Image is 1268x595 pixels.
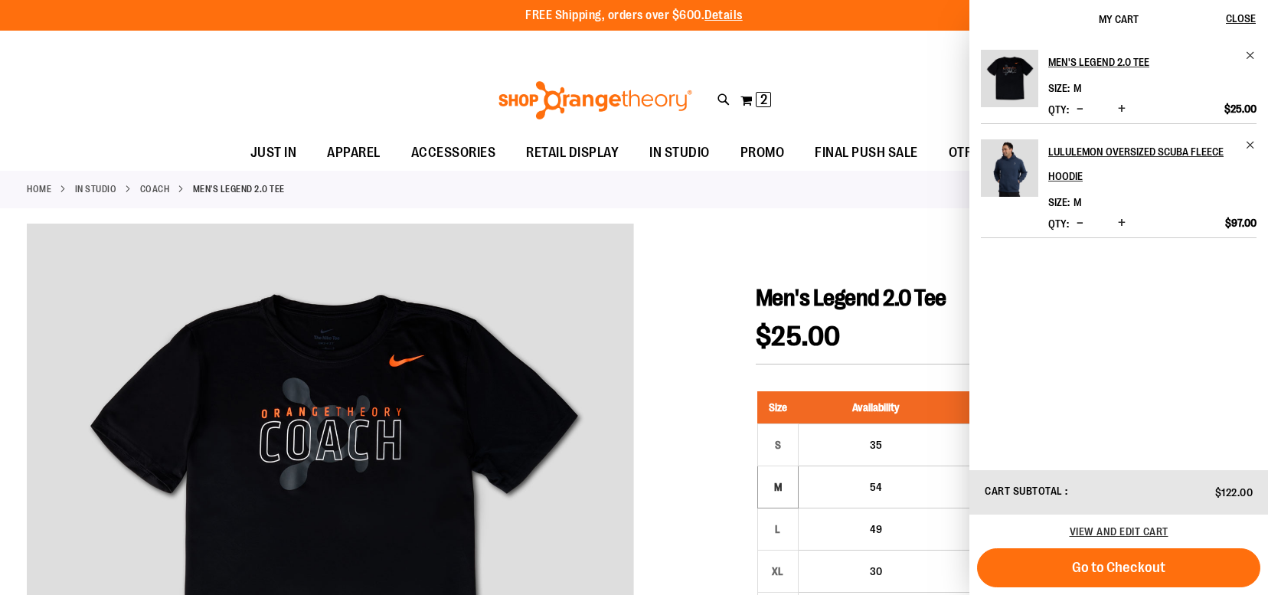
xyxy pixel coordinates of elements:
[193,182,285,196] strong: Men's Legend 2.0 Tee
[799,136,933,171] a: FINAL PUSH SALE
[953,391,1099,424] th: Unit Price
[756,321,841,352] span: $25.00
[1226,12,1256,25] span: Close
[396,136,511,171] a: ACCESSORIES
[766,560,789,583] div: XL
[1048,196,1070,208] dt: Size
[1099,13,1139,25] span: My Cart
[1048,217,1069,230] label: Qty
[981,139,1038,207] a: lululemon Oversized Scuba Fleece Hoodie
[977,548,1260,587] button: Go to Checkout
[981,50,1038,117] a: Men's Legend 2.0 Tee
[496,81,694,119] img: Shop Orangetheory
[725,136,800,171] a: PROMO
[1114,102,1129,117] button: Increase product quantity
[1048,50,1236,74] h2: Men's Legend 2.0 Tee
[649,136,710,170] span: IN STUDIO
[634,136,725,170] a: IN STUDIO
[815,136,918,170] span: FINAL PUSH SALE
[870,481,882,493] span: 54
[981,123,1257,238] li: Product
[140,182,170,196] a: Coach
[235,136,312,171] a: JUST IN
[1225,216,1257,230] span: $97.00
[704,8,743,22] a: Details
[327,136,381,170] span: APPAREL
[1070,525,1168,538] a: View and edit cart
[949,136,1018,170] span: OTF BY YOU
[1048,139,1257,188] a: lululemon Oversized Scuba Fleece Hoodie
[870,439,882,451] span: 35
[766,476,789,499] div: M
[1048,103,1069,116] label: Qty
[961,521,1091,537] div: $25.00
[870,523,882,535] span: 49
[1114,216,1129,231] button: Increase product quantity
[757,391,798,424] th: Size
[1074,196,1081,208] span: M
[1224,102,1257,116] span: $25.00
[250,136,297,170] span: JUST IN
[1048,139,1236,188] h2: lululemon Oversized Scuba Fleece Hoodie
[870,565,882,577] span: 30
[1073,216,1087,231] button: Decrease product quantity
[312,136,396,171] a: APPAREL
[756,285,946,311] span: Men's Legend 2.0 Tee
[1048,50,1257,74] a: Men's Legend 2.0 Tee
[760,92,767,107] span: 2
[526,136,619,170] span: RETAIL DISPLAY
[740,136,785,170] span: PROMO
[981,139,1038,197] img: lululemon Oversized Scuba Fleece Hoodie
[1215,486,1253,499] span: $122.00
[525,7,743,25] p: FREE Shipping, orders over $600.
[511,136,634,171] a: RETAIL DISPLAY
[75,182,117,196] a: IN STUDIO
[933,136,1034,171] a: OTF BY YOU
[961,437,1091,453] div: $25.00
[27,182,51,196] a: Home
[981,50,1257,123] li: Product
[766,518,789,541] div: L
[798,391,953,424] th: Availability
[981,50,1038,107] img: Men's Legend 2.0 Tee
[766,433,789,456] div: S
[961,564,1091,579] div: $25.00
[411,136,496,170] span: ACCESSORIES
[1245,50,1257,61] a: Remove item
[1245,139,1257,151] a: Remove item
[1074,82,1081,94] span: M
[1048,82,1070,94] dt: Size
[985,485,1063,497] span: Cart Subtotal
[1072,559,1165,576] span: Go to Checkout
[961,479,1091,495] div: $25.00
[1073,102,1087,117] button: Decrease product quantity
